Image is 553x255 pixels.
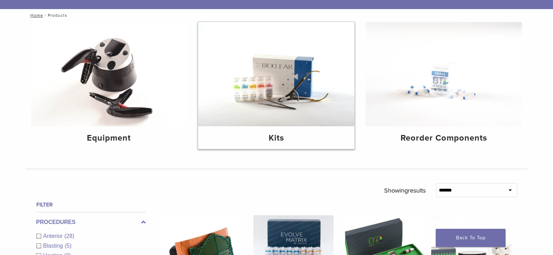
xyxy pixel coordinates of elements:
[366,22,522,149] a: Reorder Components
[31,22,187,149] a: Equipment
[65,233,74,239] span: (28)
[37,132,182,144] h4: Equipment
[25,9,528,22] nav: Products
[28,13,43,18] a: Home
[371,132,516,144] h4: Reorder Components
[198,22,354,126] img: Kits
[36,201,146,209] h4: Filter
[43,233,65,239] span: Anterior
[65,243,72,249] span: (5)
[366,22,522,126] img: Reorder Components
[384,183,426,198] p: Showing results
[198,22,354,149] a: Kits
[204,132,349,144] h4: Kits
[31,22,187,126] img: Equipment
[43,14,48,17] span: /
[436,229,506,247] a: Back To Top
[36,218,146,226] label: Procedures
[43,243,65,249] span: Blasting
